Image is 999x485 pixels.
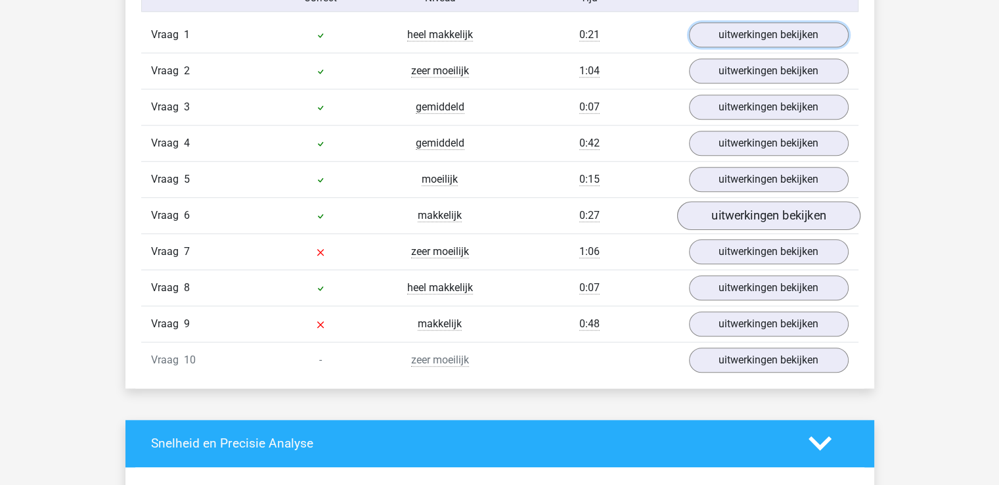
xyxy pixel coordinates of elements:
span: Vraag [151,208,184,223]
span: 0:21 [579,28,600,41]
a: uitwerkingen bekijken [689,312,849,336]
a: uitwerkingen bekijken [689,95,849,120]
span: 1:04 [579,64,600,78]
span: 9 [184,317,190,330]
a: uitwerkingen bekijken [689,348,849,373]
a: uitwerkingen bekijken [689,239,849,264]
a: uitwerkingen bekijken [689,131,849,156]
span: 5 [184,173,190,185]
span: moeilijk [422,173,458,186]
span: 0:07 [579,101,600,114]
a: uitwerkingen bekijken [689,22,849,47]
span: Vraag [151,63,184,79]
span: Vraag [151,316,184,332]
span: 2 [184,64,190,77]
span: 10 [184,354,196,366]
span: zeer moeilijk [411,64,469,78]
span: 8 [184,281,190,294]
span: 3 [184,101,190,113]
span: 0:42 [579,137,600,150]
span: heel makkelijk [407,28,473,41]
span: zeer moeilijk [411,354,469,367]
div: - [261,352,380,368]
span: 1:06 [579,245,600,258]
a: uitwerkingen bekijken [677,201,860,230]
span: Vraag [151,280,184,296]
a: uitwerkingen bekijken [689,275,849,300]
span: 4 [184,137,190,149]
a: uitwerkingen bekijken [689,167,849,192]
span: gemiddeld [416,137,464,150]
span: 6 [184,209,190,221]
span: Vraag [151,27,184,43]
span: zeer moeilijk [411,245,469,258]
span: Vraag [151,352,184,368]
span: 7 [184,245,190,258]
span: heel makkelijk [407,281,473,294]
span: makkelijk [418,317,462,331]
span: 0:07 [579,281,600,294]
span: Vraag [151,135,184,151]
span: gemiddeld [416,101,464,114]
h4: Snelheid en Precisie Analyse [151,436,789,451]
span: makkelijk [418,209,462,222]
a: uitwerkingen bekijken [689,58,849,83]
span: 0:48 [579,317,600,331]
span: Vraag [151,244,184,260]
span: Vraag [151,172,184,187]
span: Vraag [151,99,184,115]
span: 0:15 [579,173,600,186]
span: 0:27 [579,209,600,222]
span: 1 [184,28,190,41]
